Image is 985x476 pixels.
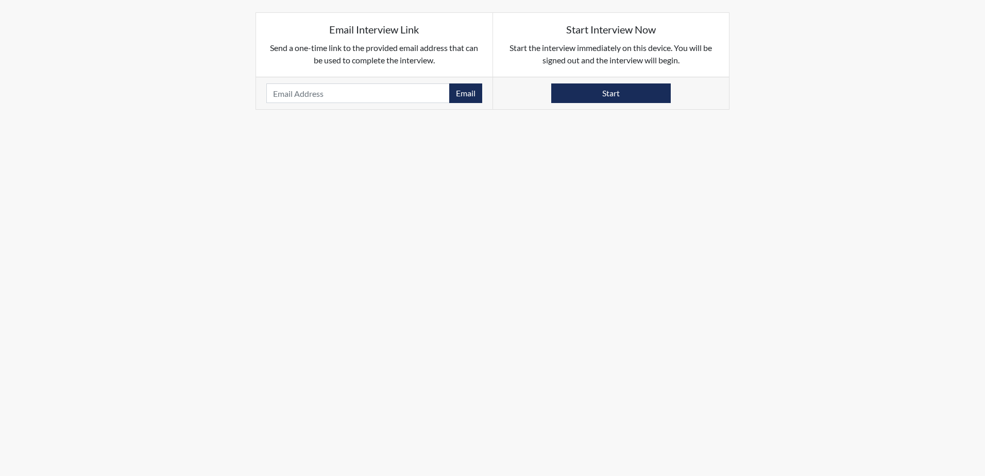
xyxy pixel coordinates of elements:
[551,83,671,103] button: Start
[503,42,719,66] p: Start the interview immediately on this device. You will be signed out and the interview will begin.
[266,83,450,103] input: Email Address
[266,23,482,36] h5: Email Interview Link
[449,83,482,103] button: Email
[503,23,719,36] h5: Start Interview Now
[266,42,482,66] p: Send a one-time link to the provided email address that can be used to complete the interview.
